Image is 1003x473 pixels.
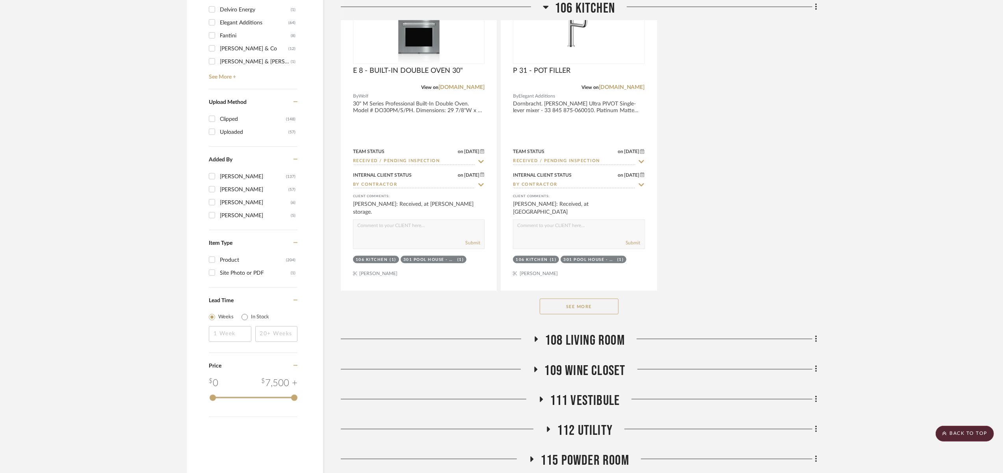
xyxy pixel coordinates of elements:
div: Uploaded [220,126,288,139]
span: Price [209,363,221,369]
span: By [353,92,358,100]
span: [DATE] [623,149,640,154]
div: (137) [286,170,295,183]
span: [DATE] [623,172,640,178]
a: [DOMAIN_NAME] [438,85,485,90]
span: Lead Time [209,298,234,303]
span: 111 VESTIBULE [550,392,620,409]
scroll-to-top-button: BACK TO TOP [936,426,994,442]
label: In Stock [251,313,269,321]
div: Delviro Energy [220,4,291,16]
div: [PERSON_NAME]: Received, at [PERSON_NAME] storage. [353,200,485,216]
div: Team Status [513,148,544,155]
span: on [618,173,623,177]
span: 112 Utility [557,422,613,439]
button: Submit [465,239,480,246]
div: 0 [209,376,218,390]
div: Product [220,254,286,266]
span: Added By [209,157,232,163]
div: [PERSON_NAME] [220,196,291,209]
div: [PERSON_NAME]: Received, at [GEOGRAPHIC_DATA] [513,200,645,216]
div: [PERSON_NAME] & Co [220,42,288,55]
input: Type to Search… [513,158,635,165]
span: Item Type [209,240,232,246]
div: 301 Pool House - Kitchen [563,257,615,263]
div: [PERSON_NAME] [220,183,288,196]
div: (57) [288,183,295,196]
span: [DATE] [463,172,480,178]
span: E 8 - BUILT-IN DOUBLE OVEN 30" [353,67,463,75]
div: 7,500 + [261,376,297,390]
div: Elegant Additions [220,17,288,29]
span: 115 Powder Room [541,452,629,469]
div: 106 Kitchen [516,257,548,263]
div: Fantini [220,30,291,42]
a: [DOMAIN_NAME] [599,85,645,90]
div: (64) [288,17,295,29]
div: (204) [286,254,295,266]
div: (6) [291,196,295,209]
div: Clipped [220,113,286,126]
div: (1) [390,257,397,263]
div: (5) [291,209,295,222]
div: (1) [291,4,295,16]
span: By [513,92,518,100]
span: on [618,149,623,154]
div: (1) [291,267,295,279]
div: (1) [291,55,295,68]
span: 109 Wine Closet [544,362,626,379]
div: (1) [617,257,624,263]
div: 301 Pool House - Kitchen [403,257,455,263]
span: on [458,173,463,177]
button: See More [540,299,619,314]
span: Wolf [358,92,368,100]
div: [PERSON_NAME] [220,209,291,222]
input: 20+ Weeks [255,326,298,342]
div: (1) [457,257,464,263]
span: 108 Living Room [545,332,625,349]
div: [PERSON_NAME] & [PERSON_NAME] [220,55,291,68]
input: Type to Search… [353,158,475,165]
span: P 31 - POT FILLER [513,67,570,75]
div: (148) [286,113,295,126]
input: 1 Week [209,326,251,342]
div: (8) [291,30,295,42]
label: Weeks [218,313,234,321]
div: 106 Kitchen [356,257,388,263]
div: (57) [288,126,295,139]
div: Team Status [353,148,384,155]
div: (1) [550,257,557,263]
span: [DATE] [463,149,480,154]
div: [PERSON_NAME] [220,170,286,183]
div: (12) [288,42,295,55]
span: on [458,149,463,154]
div: Internal Client Status [513,172,572,179]
button: Submit [626,239,641,246]
span: Upload Method [209,100,247,105]
span: View on [581,85,599,90]
a: See More + [207,68,297,81]
input: Type to Search… [513,181,635,189]
div: Internal Client Status [353,172,412,179]
input: Type to Search… [353,181,475,189]
div: Site Photo or PDF [220,267,291,279]
span: Elegant Additions [518,92,555,100]
span: View on [421,85,438,90]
